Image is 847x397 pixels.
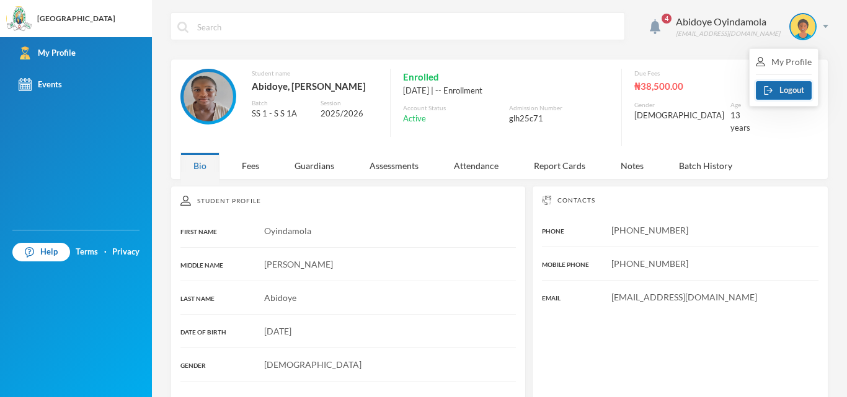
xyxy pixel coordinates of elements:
div: Fees [229,152,272,179]
div: Contacts [542,196,818,205]
div: Due Fees [634,69,750,78]
div: Guardians [282,152,347,179]
div: Report Cards [521,152,598,179]
span: [PHONE_NUMBER] [611,225,688,235]
div: Notes [608,152,657,179]
span: [EMAIL_ADDRESS][DOMAIN_NAME] [611,292,757,302]
div: Abidoye, [PERSON_NAME] [252,78,378,94]
div: Attendance [441,152,512,179]
span: [DATE] [264,326,291,336]
img: logo [7,7,32,32]
div: Session [321,98,378,108]
a: Help [12,243,70,261]
div: 13 years [730,110,750,134]
div: Abidoye Oyindamola [676,14,780,29]
div: Age [730,100,750,110]
span: 4 [662,14,672,24]
span: Active [403,113,426,125]
div: Events [19,78,62,91]
img: STUDENT [791,14,815,39]
div: Bio [180,152,220,179]
a: Privacy [112,246,140,258]
span: [PERSON_NAME] [264,259,333,269]
div: Assessments [357,152,432,179]
div: Student name [252,69,378,78]
div: Batch History [666,152,745,179]
img: search [177,22,188,33]
div: SS 1 - S S 1A [252,108,311,120]
div: Batch [252,98,311,108]
div: · [104,246,107,258]
div: Account Status [403,103,503,113]
div: [GEOGRAPHIC_DATA] [37,13,115,24]
div: Gender [634,100,724,110]
button: Logout [756,81,812,100]
span: [DEMOGRAPHIC_DATA] [264,359,361,370]
div: My Profile [19,46,76,59]
span: [PHONE_NUMBER] [611,258,688,269]
div: [EMAIL_ADDRESS][DOMAIN_NAME] [676,29,780,38]
div: 2025/2026 [321,108,378,120]
span: Oyindamola [264,225,311,236]
div: [DATE] | -- Enrollment [403,85,609,97]
div: glh25c71 [509,113,609,125]
div: ₦38,500.00 [634,78,750,94]
input: Search [196,13,618,41]
div: My Profile [756,55,812,68]
span: Abidoye [264,292,296,303]
div: [DEMOGRAPHIC_DATA] [634,110,724,122]
a: Terms [76,246,98,258]
div: Admission Number [509,103,609,113]
img: STUDENT [184,72,233,121]
span: Enrolled [403,69,439,85]
div: Student Profile [180,196,516,206]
